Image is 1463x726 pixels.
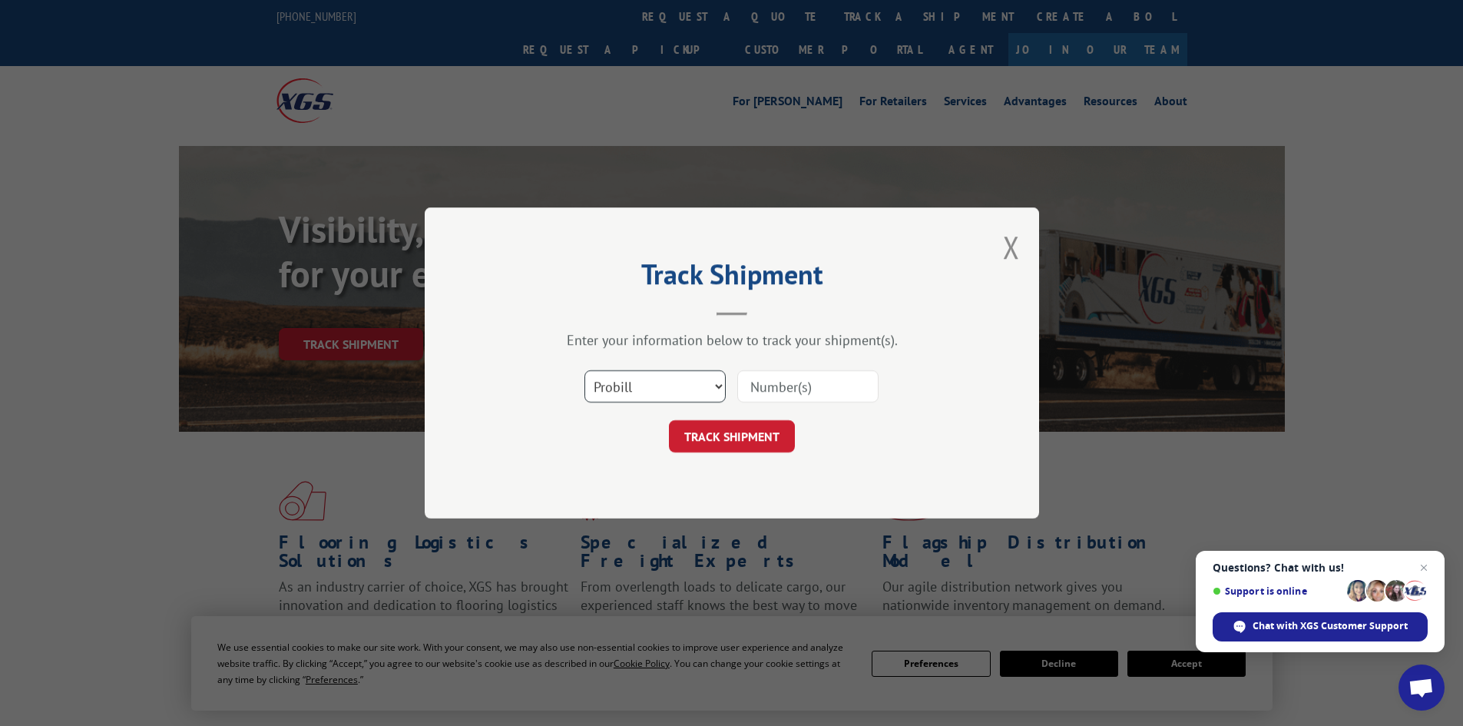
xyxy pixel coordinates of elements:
[1253,619,1408,633] span: Chat with XGS Customer Support
[1398,665,1445,711] div: Open chat
[501,264,962,293] h2: Track Shipment
[1213,562,1428,574] span: Questions? Chat with us!
[1415,559,1433,577] span: Close chat
[737,370,879,403] input: Number(s)
[501,331,962,349] div: Enter your information below to track your shipment(s).
[1213,585,1342,597] span: Support is online
[1003,227,1020,267] button: Close modal
[1213,612,1428,641] div: Chat with XGS Customer Support
[669,420,795,453] button: TRACK SHIPMENT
